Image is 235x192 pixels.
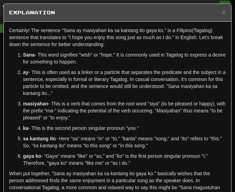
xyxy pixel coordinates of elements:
p: - This is often used as a linker or a particle that separates the predicate and the subject in a ... [23,69,226,97]
p: - Here "sa" means "in" or "to," "kanta" means "song," and "ito" refers to "this." So, "sa kantang... [23,135,226,149]
p: - This is the second person singular pronoun "you." [23,125,226,132]
p: - This word signifies "wish" or "hope." It is commonly used in Tagalog to express a desire for so... [23,51,226,65]
p: - "Gaya" means "like" or "as," and "ko" is the first person singular pronoun "I." Therefore, "gay... [23,153,226,167]
strong: gaya ko [23,153,41,159]
p: - This is a verb that comes from the root word "siya" (to be pleased or happy), with the prefix "... [23,100,226,121]
strong: ay [23,69,29,75]
strong: sa kantang ito [23,136,56,141]
strong: Sana [23,52,35,58]
strong: masiyahan [23,101,48,106]
p: Certainly! The sentence "Sana ay masiyahan ka sa kantang ito gaya ko." is a Filipino(Tagalog) sen... [9,27,226,48]
h5: Explanation [9,9,226,16]
strong: ka [23,125,29,131]
button: Close [222,8,226,16]
span: × [222,8,226,16]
